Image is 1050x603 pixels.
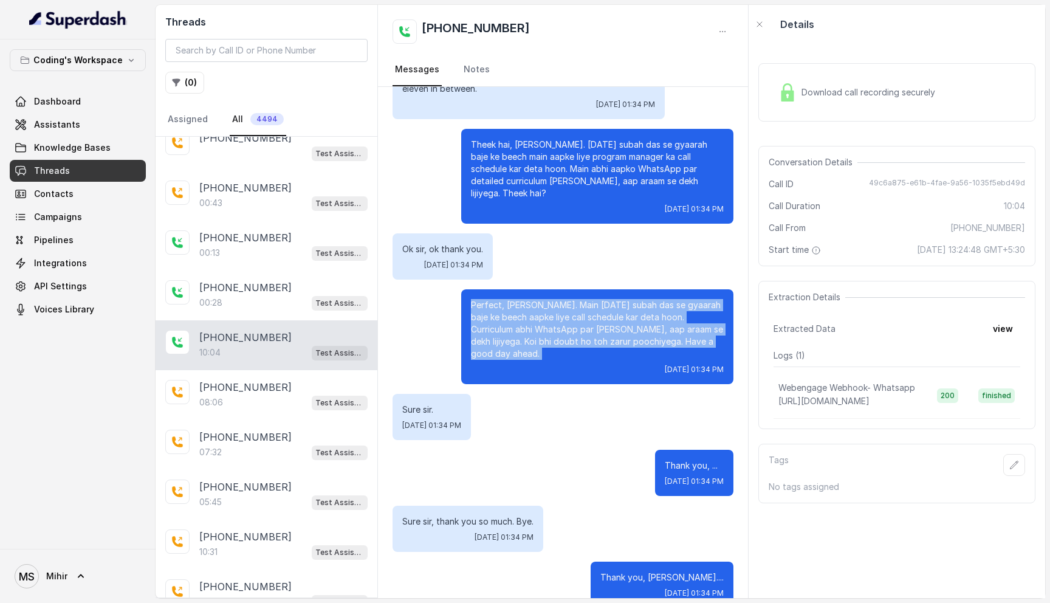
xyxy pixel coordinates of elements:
[769,454,789,476] p: Tags
[471,299,724,360] p: Perfect, [PERSON_NAME]. Main [DATE] subah das se gyaarah baje ke beech aapke liye call schedule k...
[402,515,534,528] p: Sure sir, thank you so much. Bye.
[10,559,146,593] a: Mihir
[315,198,364,210] p: Test Assistant-3
[665,365,724,374] span: [DATE] 01:34 PM
[165,103,210,136] a: Assigned
[199,330,292,345] p: [PHONE_NUMBER]
[778,396,870,406] span: [URL][DOMAIN_NAME]
[665,204,724,214] span: [DATE] 01:34 PM
[10,298,146,320] a: Voices Library
[34,303,94,315] span: Voices Library
[10,137,146,159] a: Knowledge Bases
[315,397,364,409] p: Test Assistant-3
[769,291,845,303] span: Extraction Details
[315,447,364,459] p: Test Assistant-3
[917,244,1025,256] span: [DATE] 13:24:48 GMT+5:30
[402,421,461,430] span: [DATE] 01:34 PM
[315,247,364,260] p: Test Assistant-3
[199,546,218,558] p: 10:31
[199,529,292,544] p: [PHONE_NUMBER]
[315,297,364,309] p: Test Assistant-3
[769,178,794,190] span: Call ID
[778,382,915,394] p: Webengage Webhook- Whatsapp
[165,103,368,136] nav: Tabs
[475,532,534,542] span: [DATE] 01:34 PM
[199,579,292,594] p: [PHONE_NUMBER]
[199,496,222,508] p: 05:45
[34,234,74,246] span: Pipelines
[424,260,483,270] span: [DATE] 01:34 PM
[315,497,364,509] p: Test Assistant-3
[422,19,530,44] h2: [PHONE_NUMBER]
[199,396,223,408] p: 08:06
[665,588,724,598] span: [DATE] 01:34 PM
[33,53,123,67] p: Coding's Workspace
[10,49,146,71] button: Coding's Workspace
[1004,200,1025,212] span: 10:04
[199,197,222,209] p: 00:43
[10,91,146,112] a: Dashboard
[199,181,292,195] p: [PHONE_NUMBER]
[596,100,655,109] span: [DATE] 01:34 PM
[665,477,724,486] span: [DATE] 01:34 PM
[199,230,292,245] p: [PHONE_NUMBER]
[199,380,292,395] p: [PHONE_NUMBER]
[250,113,284,125] span: 4494
[34,280,87,292] span: API Settings
[600,571,724,584] p: Thank you, [PERSON_NAME]....
[29,10,127,29] img: light.svg
[199,346,221,359] p: 10:04
[199,430,292,444] p: [PHONE_NUMBER]
[34,165,70,177] span: Threads
[10,252,146,274] a: Integrations
[199,247,220,259] p: 00:13
[665,460,724,472] p: Thank you, ...
[950,222,1025,234] span: [PHONE_NUMBER]
[471,139,724,199] p: Theek hai, [PERSON_NAME]. [DATE] subah das se gyaarah baje ke beech main aapke liye program manag...
[402,404,461,416] p: Sure sir.
[769,481,1025,493] p: No tags assigned
[165,39,368,62] input: Search by Call ID or Phone Number
[165,15,368,29] h2: Threads
[315,148,364,160] p: Test Assistant-3
[10,206,146,228] a: Campaigns
[34,142,111,154] span: Knowledge Bases
[199,446,222,458] p: 07:32
[10,275,146,297] a: API Settings
[315,347,364,359] p: Test Assistant-3
[34,119,80,131] span: Assistants
[199,480,292,494] p: [PHONE_NUMBER]
[34,95,81,108] span: Dashboard
[769,244,823,256] span: Start time
[10,114,146,136] a: Assistants
[165,72,204,94] button: (0)
[769,222,806,234] span: Call From
[34,188,74,200] span: Contacts
[869,178,1025,190] span: 49c6a875-e61b-4fae-9a56-1035f5ebd49d
[393,53,442,86] a: Messages
[34,257,87,269] span: Integrations
[10,183,146,205] a: Contacts
[393,53,733,86] nav: Tabs
[199,280,292,295] p: [PHONE_NUMBER]
[19,570,35,583] text: MS
[774,350,1020,362] p: Logs ( 1 )
[10,160,146,182] a: Threads
[34,211,82,223] span: Campaigns
[937,388,958,403] span: 200
[315,546,364,559] p: Test Assistant-3
[978,388,1015,403] span: finished
[10,229,146,251] a: Pipelines
[774,323,836,335] span: Extracted Data
[402,243,483,255] p: Ok sir, ok thank you.
[46,570,67,582] span: Mihir
[780,17,814,32] p: Details
[986,318,1020,340] button: view
[461,53,492,86] a: Notes
[769,200,820,212] span: Call Duration
[199,297,222,309] p: 00:28
[769,156,857,168] span: Conversation Details
[230,103,286,136] a: All4494
[801,86,940,98] span: Download call recording securely
[778,83,797,102] img: Lock Icon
